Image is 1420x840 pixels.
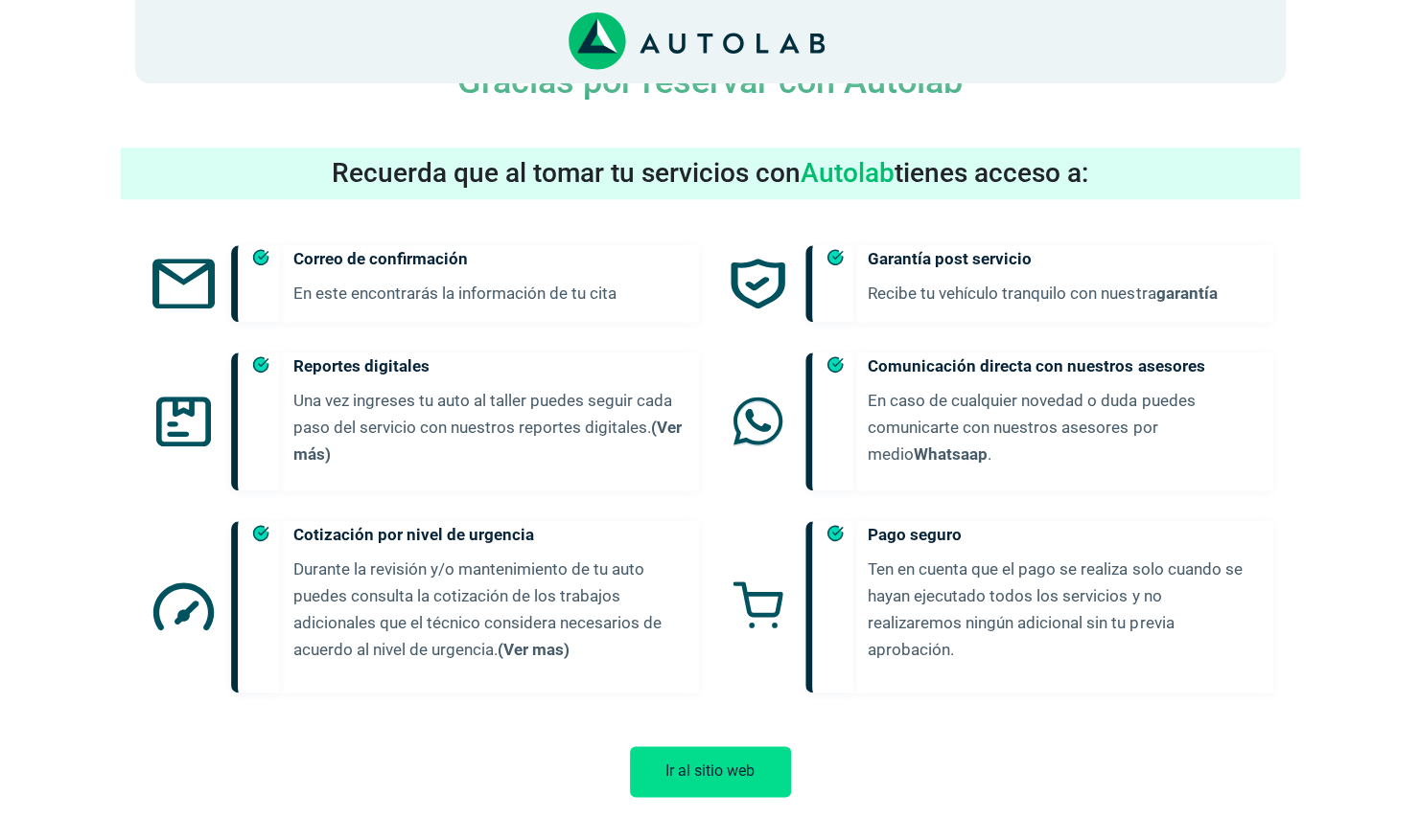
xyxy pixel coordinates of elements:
[121,157,1300,190] h3: Recuerda que al tomar tu servicios con tienes acceso a:
[293,418,682,464] a: (Ver más)
[293,387,684,467] p: Una vez ingreses tu auto al taller puedes seguir cada paso del servicio con nuestros reportes dig...
[293,352,684,379] h5: Reportes digitales
[498,640,570,659] a: (Ver mas)
[868,280,1258,306] p: Recibe tu vehículo tranquilo con nuestra
[630,746,791,797] button: Ir al sitio web
[293,245,684,272] h5: Correo de confirmación
[569,32,825,50] a: Link al sitio de autolab
[801,157,895,189] span: Autolab
[868,245,1258,272] h5: Garantía post servicio
[914,444,988,464] a: Whatsaap
[868,387,1258,467] p: En caso de cualquier novedad o duda puedes comunicarte con nuestros asesores por medio .
[293,556,684,663] p: Durante la revisión y/o mantenimiento de tu auto puedes consulta la cotización de los trabajos ad...
[293,280,684,306] p: En este encontrarás la información de tu cita
[1155,284,1217,303] a: garantía
[868,556,1258,663] p: Ten en cuenta que el pago se realiza solo cuando se hayan ejecutado todos los servicios y no real...
[293,521,684,548] h5: Cotización por nivel de urgencia
[868,352,1258,379] h5: Comunicación directa con nuestros asesores
[630,761,791,780] a: Ir al sitio web
[868,521,1258,548] h5: Pago seguro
